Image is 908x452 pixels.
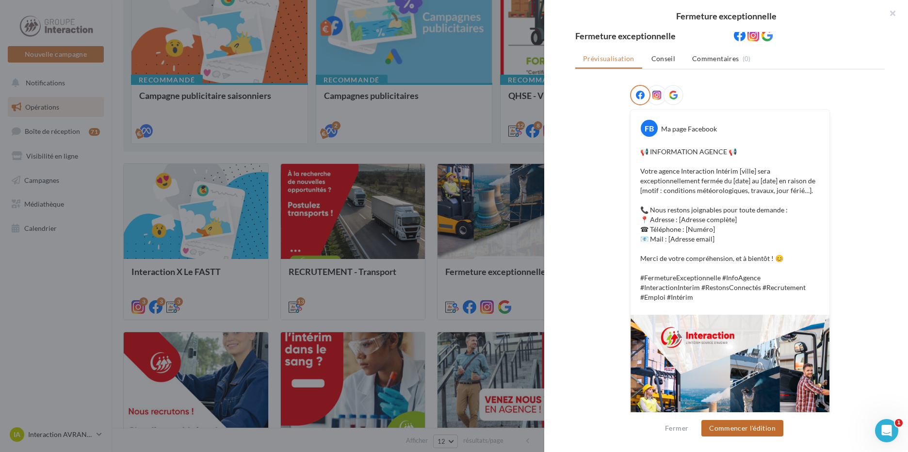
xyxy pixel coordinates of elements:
span: 1 [895,419,903,427]
p: 📢 INFORMATION AGENCE 📢 Votre agence Interaction Intérim [ville] sera exceptionnellement fermée du... [640,147,820,302]
div: Fermeture exceptionnelle [560,12,892,20]
button: Commencer l'édition [701,420,783,436]
div: Ma page Facebook [661,124,717,134]
iframe: Intercom live chat [875,419,898,442]
span: Conseil [651,54,675,63]
span: (0) [743,55,751,63]
span: Commentaires [692,54,739,64]
button: Fermer [661,422,692,434]
div: FB [641,120,658,137]
div: Fermeture exceptionnelle [575,32,726,40]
